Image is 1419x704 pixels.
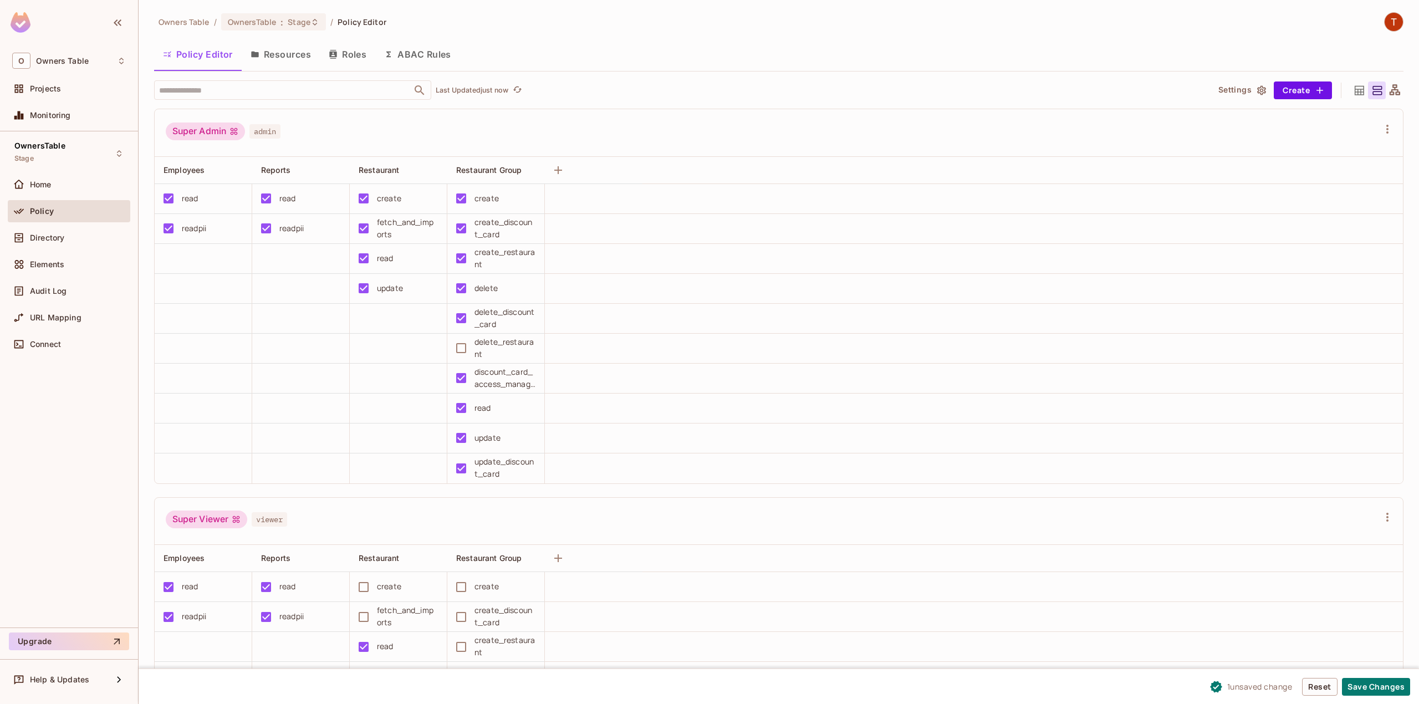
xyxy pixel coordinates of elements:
div: create_restaurant [474,634,535,659]
span: O [12,53,30,69]
div: readpii [182,222,206,234]
span: Audit Log [30,287,67,295]
span: Restaurant [359,165,400,175]
button: Create [1274,81,1332,99]
span: viewer [252,512,287,527]
div: readpii [279,610,304,623]
button: refresh [511,84,524,97]
span: Help & Updates [30,675,89,684]
span: Refresh is not available in edit mode. [508,84,524,97]
li: / [214,17,217,27]
div: create [474,580,499,593]
span: OwnersTable [14,141,65,150]
button: Upgrade [9,632,129,650]
div: read [377,640,394,652]
div: read [279,192,296,205]
span: Monitoring [30,111,71,120]
div: create [377,580,401,593]
div: create_discount_card [474,604,535,629]
span: Workspace: Owners Table [36,57,89,65]
span: : [280,18,284,27]
button: Open [412,83,427,98]
button: ABAC Rules [375,40,460,68]
span: Restaurant Group [456,165,522,175]
span: refresh [513,85,522,96]
div: Super Admin [166,123,245,140]
span: Directory [30,233,64,242]
span: Home [30,180,52,189]
button: Reset [1302,678,1338,696]
div: readpii [279,222,304,234]
div: fetch_and_imports [377,216,438,241]
div: read [279,580,296,593]
span: OwnersTable [228,17,276,27]
div: delete [474,282,498,294]
button: Roles [320,40,375,68]
img: TableSteaks Development [1385,13,1403,31]
div: update [377,282,403,294]
span: Elements [30,260,64,269]
p: Last Updated just now [436,86,508,95]
div: read [182,192,198,205]
div: create_discount_card [474,216,535,241]
div: create_restaurant [474,246,535,271]
div: update_discount_card [474,456,535,480]
span: Stage [14,154,34,163]
div: Super Viewer [166,511,247,528]
button: Settings [1214,81,1269,99]
span: 1 unsaved change [1227,681,1293,692]
div: update [474,432,501,444]
div: discount_card_access_management [474,366,535,390]
div: create [377,192,401,205]
span: Restaurant Group [456,553,522,563]
span: Policy [30,207,54,216]
span: the active workspace [159,17,210,27]
div: delete_restaurant [474,336,535,360]
span: Reports [261,165,290,175]
span: Employees [164,553,205,563]
div: create [474,192,499,205]
div: read [474,402,491,414]
img: SReyMgAAAABJRU5ErkJggg== [11,12,30,33]
div: readpii [182,610,206,623]
span: Stage [288,17,310,27]
span: Employees [164,165,205,175]
span: admin [249,124,280,139]
span: Policy Editor [338,17,386,27]
div: read [377,252,394,264]
button: Resources [242,40,320,68]
div: delete_discount_card [474,306,535,330]
span: Reports [261,553,290,563]
li: / [330,17,333,27]
span: URL Mapping [30,313,81,322]
button: Save Changes [1342,678,1410,696]
button: Policy Editor [154,40,242,68]
span: Connect [30,340,61,349]
div: fetch_and_imports [377,604,438,629]
div: read [182,580,198,593]
span: Projects [30,84,61,93]
span: Restaurant [359,553,400,563]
